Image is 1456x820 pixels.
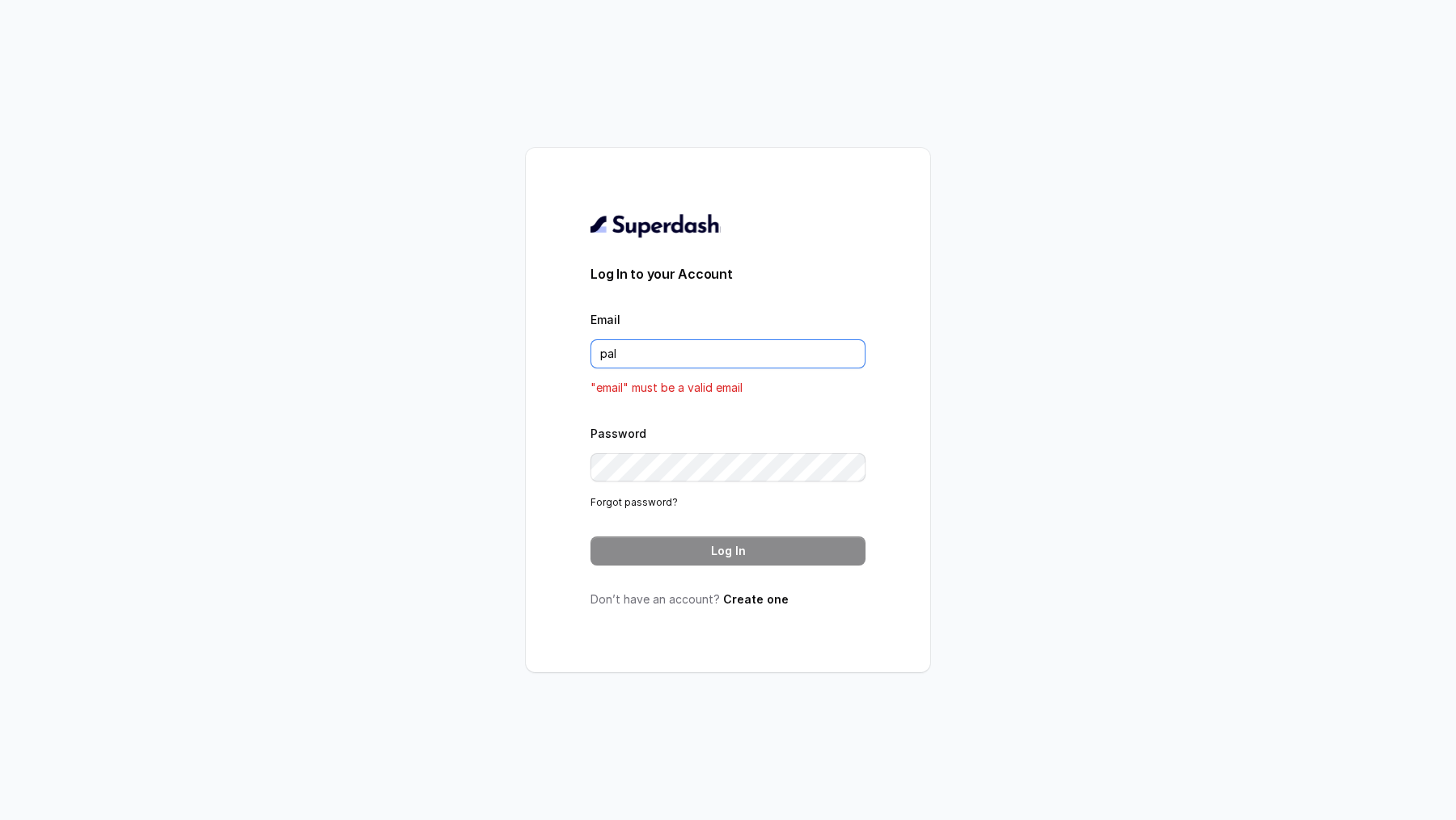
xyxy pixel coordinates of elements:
[590,496,678,508] a: Forgot password?
[723,592,789,606] a: Create one
[590,536,866,566] button: Log In
[590,313,620,326] label: Email
[590,378,866,397] p: "email" must be a valid email
[590,212,721,238] img: light.svg
[590,339,866,368] input: youremail@example.com
[590,264,866,284] h3: Log In to your Account
[590,427,646,440] label: Password
[590,591,866,608] p: Don’t have an account?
